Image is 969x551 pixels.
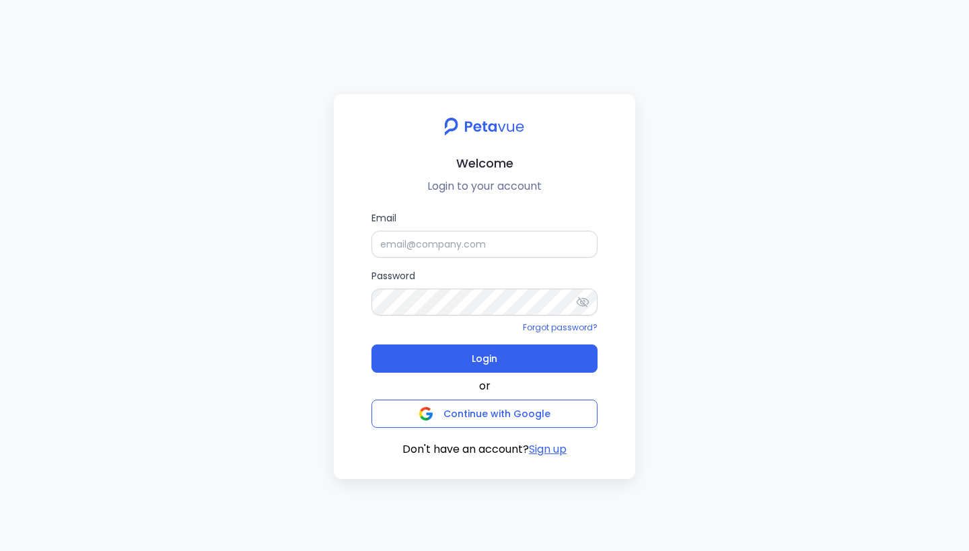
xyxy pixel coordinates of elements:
button: Login [371,344,598,373]
span: or [479,378,491,394]
span: Don't have an account? [402,441,529,457]
p: Login to your account [345,178,624,194]
label: Email [371,211,598,258]
button: Continue with Google [371,400,598,428]
img: petavue logo [435,110,533,143]
span: Login [472,349,497,368]
label: Password [371,268,598,316]
a: Forgot password? [523,322,598,333]
h2: Welcome [345,153,624,173]
span: Continue with Google [443,407,550,420]
input: Email [371,231,598,258]
button: Sign up [529,441,567,457]
input: Password [371,289,598,316]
